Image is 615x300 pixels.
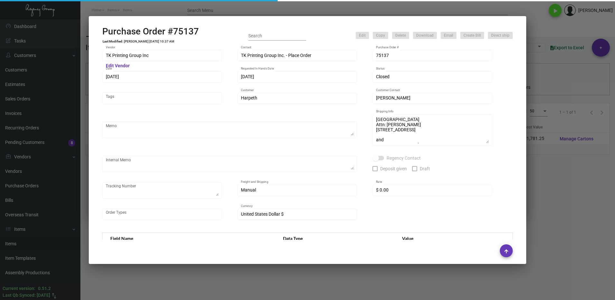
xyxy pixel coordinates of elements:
th: Data Type [277,233,396,244]
span: Create Bill [464,33,481,38]
button: Delete [392,32,409,39]
span: Edit [359,33,366,38]
span: Email [444,33,453,38]
button: Edit [356,32,369,39]
span: Closed [376,74,390,79]
span: Download [416,33,434,38]
button: Copy [373,32,388,39]
span: Delete [395,33,406,38]
span: Draft [420,165,430,173]
td: [PERSON_NAME] [DATE] 10:37 AM [124,40,175,43]
div: Last Qb Synced: [DATE] [3,292,50,299]
mat-hint: Edit Vendor [106,63,130,69]
div: 0.51.2 [38,285,51,292]
span: Deposit given [380,165,407,173]
div: Current version: [3,285,35,292]
button: Email [441,32,456,39]
span: Manual [241,187,256,192]
button: Direct ship [488,32,513,39]
span: Copy [376,33,385,38]
span: Direct ship [491,33,509,38]
th: Field Name [103,233,277,244]
button: Download [413,32,437,39]
th: Value [396,233,512,244]
button: Create Bill [460,32,484,39]
td: Last Modified: [102,40,124,43]
span: Regency Contact [387,154,421,162]
h2: Purchase Order #75137 [102,26,199,37]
